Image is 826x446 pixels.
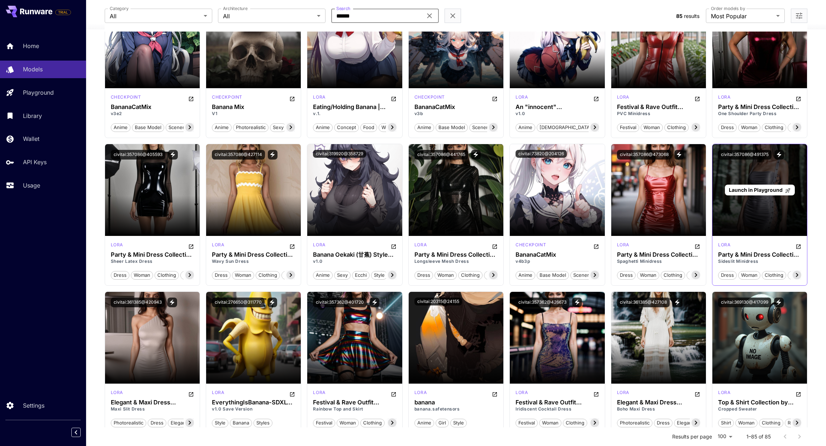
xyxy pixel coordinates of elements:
[379,123,401,132] button: woman
[563,419,587,427] span: clothing
[617,389,629,398] div: SD 1.5
[436,123,468,132] button: base model
[313,124,332,131] span: anime
[738,123,760,132] button: woman
[516,242,546,248] p: checkpoint
[352,272,369,279] span: ecchi
[212,270,231,280] button: dress
[270,123,286,132] button: sexy
[537,270,569,280] button: base model
[593,242,599,250] button: Open in CivitAI
[788,124,811,131] span: realistic
[111,298,165,307] button: civitai:361385@420943
[23,134,39,143] p: Wallet
[414,123,434,132] button: anime
[617,94,629,100] p: lora
[617,150,671,160] button: civitai:357086@473068
[718,110,801,117] p: One Shoulder Party Dress
[516,94,528,103] div: SD 1.5
[56,10,71,15] span: TRIAL
[451,419,466,427] span: style
[360,418,385,427] button: clothing
[212,242,224,250] div: SD 1.5
[718,104,801,110] h3: Party & Mini Dress Collection by CrunchyBanana
[684,13,699,19] span: results
[516,124,535,131] span: anime
[414,418,434,427] button: anime
[694,389,700,398] button: Open in CivitAI
[469,123,493,132] button: scenery
[111,104,194,110] h3: BananaCatMix
[492,389,498,398] button: Open in CivitAI
[111,258,194,265] p: Sheer Latex Dress
[111,110,194,117] p: v3e2
[212,389,224,398] div: SDXL 1.0
[233,124,268,131] span: photorealistic
[617,242,629,248] p: lora
[414,104,498,110] h3: BananaCatMix
[111,272,129,279] span: dress
[718,124,736,131] span: dress
[617,251,700,258] div: Party & Mini Dress Collection by CrunchyBanana
[516,272,535,279] span: anime
[718,242,730,250] div: SD 1.5
[516,251,599,258] h3: BananaCatMix
[23,158,47,166] p: API Keys
[55,8,71,16] span: Add your payment card to enable full platform functionality.
[212,104,295,110] div: Banana Mix
[676,13,683,19] span: 85
[414,150,468,160] button: civitai:357086@441765
[516,298,569,307] button: civitai:357362@426673
[641,124,663,131] span: woman
[718,418,734,427] button: shirt
[155,270,179,280] button: clothing
[674,419,696,427] span: elegant
[111,150,165,160] button: civitai:357086@405593
[637,272,659,279] span: woman
[289,94,295,103] button: Open in CivitAI
[711,12,773,20] span: Most Popular
[313,94,325,103] div: Pony
[111,419,146,427] span: photorealistic
[516,104,599,110] h3: An "innocent" [PERSON_NAME] about a Banana (Concept) (Eating Banana)
[774,298,784,307] button: View trigger words
[111,399,194,406] h3: Elegant & Maxi Dress Collection by CrunchyBanana
[414,242,427,248] p: lora
[313,251,396,258] h3: Banana Oekaki (甘蕉) Style (Pony XL)
[484,270,508,280] button: realistic
[168,419,190,427] span: elegant
[762,270,786,280] button: clothing
[436,124,467,131] span: base model
[212,418,228,427] button: style
[654,419,672,427] span: dress
[729,187,783,193] span: Launch in Playground
[785,419,808,427] span: realistic
[111,270,129,280] button: dress
[111,242,123,250] div: SD 1.5
[617,270,636,280] button: dress
[414,94,445,103] div: SD 1.5
[736,419,757,427] span: woman
[313,389,325,398] div: SD 1.5
[471,150,481,160] button: View trigger words
[718,270,737,280] button: dress
[352,270,370,280] button: ecchi
[212,251,295,258] div: Party & Mini Dress Collection by CrunchyBanana
[212,94,242,103] div: SD 1.5
[762,123,786,132] button: clothing
[563,418,587,427] button: clothing
[415,272,433,279] span: dress
[111,251,194,258] h3: Party & Mini Dress Collection by CrunchyBanana
[414,270,433,280] button: dress
[774,150,784,160] button: View trigger words
[759,419,783,427] span: clothing
[458,270,483,280] button: clothing
[212,242,224,248] p: lora
[166,124,189,131] span: scenery
[370,298,379,307] button: View trigger words
[540,419,561,427] span: woman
